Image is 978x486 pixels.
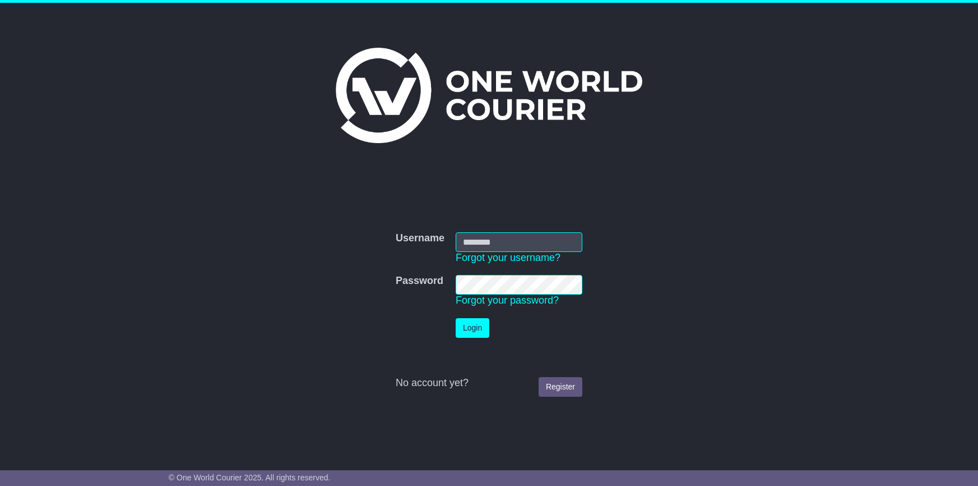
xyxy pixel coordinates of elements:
[396,275,443,287] label: Password
[539,377,582,397] a: Register
[456,295,559,306] a: Forgot your password?
[169,473,331,482] span: © One World Courier 2025. All rights reserved.
[396,232,444,245] label: Username
[336,48,642,143] img: One World
[456,252,560,263] a: Forgot your username?
[456,318,489,338] button: Login
[396,377,582,389] div: No account yet?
